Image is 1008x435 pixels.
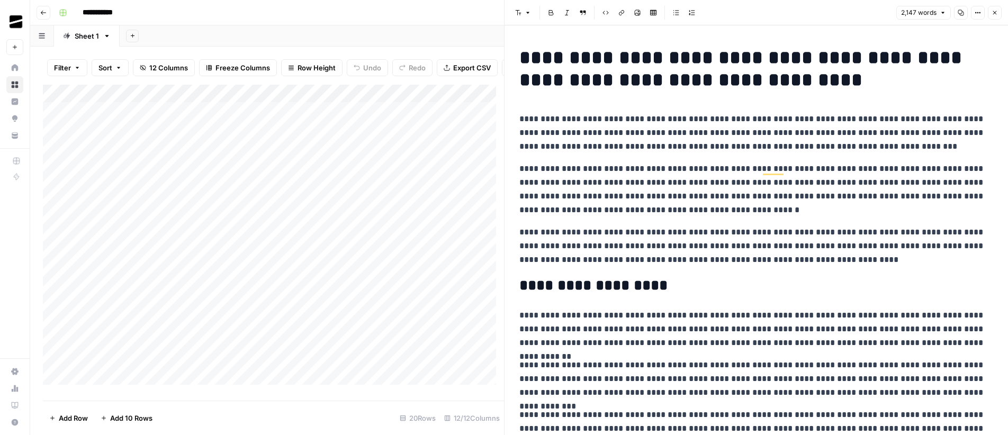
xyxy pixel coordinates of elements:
[6,76,23,93] a: Browse
[6,59,23,76] a: Home
[149,62,188,73] span: 12 Columns
[281,59,343,76] button: Row Height
[6,363,23,380] a: Settings
[440,410,504,427] div: 12/12 Columns
[437,59,498,76] button: Export CSV
[75,31,99,41] div: Sheet 1
[6,8,23,35] button: Workspace: OGM
[6,93,23,110] a: Insights
[6,380,23,397] a: Usage
[43,410,94,427] button: Add Row
[98,62,112,73] span: Sort
[395,410,440,427] div: 20 Rows
[896,6,951,20] button: 2,147 words
[110,413,152,423] span: Add 10 Rows
[6,127,23,144] a: Your Data
[54,25,120,47] a: Sheet 1
[59,413,88,423] span: Add Row
[133,59,195,76] button: 12 Columns
[298,62,336,73] span: Row Height
[409,62,426,73] span: Redo
[94,410,159,427] button: Add 10 Rows
[6,110,23,127] a: Opportunities
[363,62,381,73] span: Undo
[6,12,25,31] img: OGM Logo
[347,59,388,76] button: Undo
[215,62,270,73] span: Freeze Columns
[6,397,23,414] a: Learning Hub
[901,8,937,17] span: 2,147 words
[92,59,129,76] button: Sort
[453,62,491,73] span: Export CSV
[6,414,23,431] button: Help + Support
[199,59,277,76] button: Freeze Columns
[392,59,433,76] button: Redo
[54,62,71,73] span: Filter
[47,59,87,76] button: Filter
